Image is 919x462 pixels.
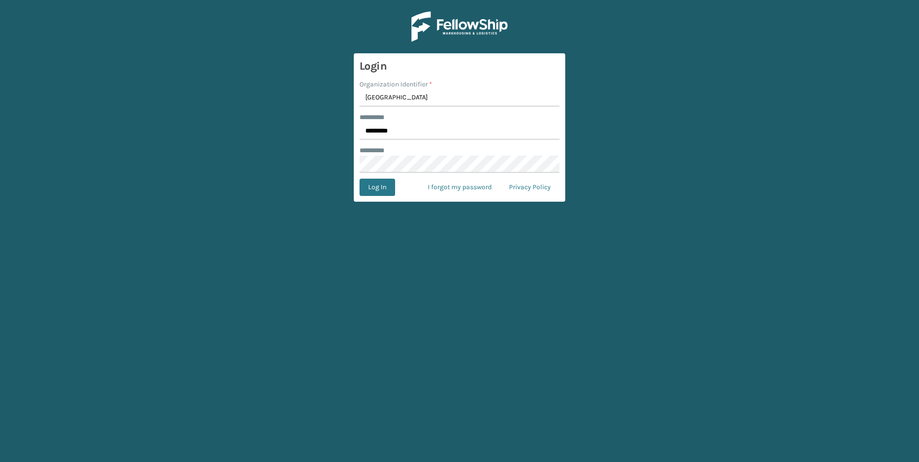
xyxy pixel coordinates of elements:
[419,179,500,196] a: I forgot my password
[360,179,395,196] button: Log In
[360,79,432,89] label: Organization Identifier
[360,59,559,73] h3: Login
[411,12,508,42] img: Logo
[500,179,559,196] a: Privacy Policy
